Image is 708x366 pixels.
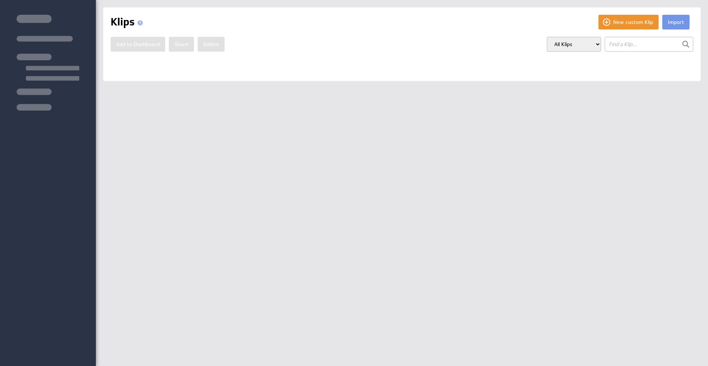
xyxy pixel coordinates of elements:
h1: Klips [111,15,146,29]
input: Find a Klip... [605,37,693,52]
button: Share [169,37,194,52]
img: skeleton-sidenav.svg [17,15,79,111]
button: Delete [198,37,225,52]
button: New custom Klip [598,15,659,29]
button: Import [662,15,690,29]
button: Add to Dashboard [111,37,165,52]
